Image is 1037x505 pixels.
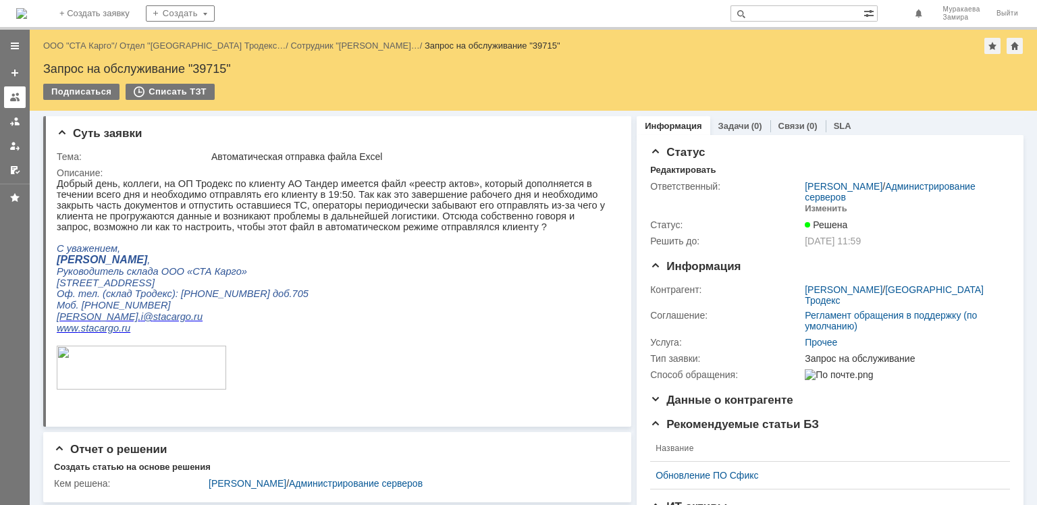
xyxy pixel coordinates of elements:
div: Автоматическая отправка файла Excel [211,151,612,162]
div: Создать [146,5,215,22]
div: Тип заявки: [650,353,802,364]
span: [DATE] 13:19 [233,24,277,32]
a: [PERSON_NAME] [805,284,882,295]
a: Регламент обращения в поддержку (по умолчанию) [805,310,977,331]
span: Суть заявки [57,127,142,140]
a: Администрирование серверов [289,478,423,489]
div: Способ обращения: [650,369,802,380]
a: Заявки на командах [4,86,26,108]
div: Создать статью на основе решения [54,462,211,473]
a: Прочее [805,337,837,348]
a: Сотрудник "[PERSON_NAME]… [290,41,419,51]
span: Рекомендуемые статьи БЗ [650,418,819,431]
div: Соглашение: [650,310,802,321]
span: . [134,133,137,144]
span: Статус [650,146,705,159]
a: Мои согласования [4,159,26,181]
span: stacargo [97,133,134,144]
div: / [119,41,291,51]
span: @ [86,133,97,144]
div: (0) [807,121,818,131]
a: ООО "СТА Карго" [43,41,115,51]
span: Данные о контрагенте [650,394,793,406]
div: Редактировать [650,165,716,176]
a: Связи [778,121,805,131]
span: . [62,144,65,155]
a: Администрирование серверов [805,181,976,203]
div: / [290,41,425,51]
img: logo [16,8,27,19]
div: Описание: [57,167,615,178]
span: Информация [650,260,741,273]
a: Информация [645,121,701,131]
div: Тема: [57,151,209,162]
span: [DATE] 11:59 [805,236,861,246]
div: / [209,478,612,489]
div: Сделать домашней страницей [1007,38,1023,54]
div: Услуга: [650,337,802,348]
span: i [84,133,86,144]
a: SLA [834,121,851,131]
div: Ответственный: [650,181,802,192]
span: Замира [942,14,980,22]
th: Название [650,435,999,462]
div: Запрос на обслуживание [805,353,1003,364]
span: stacargo [24,144,62,155]
a: Задачи [718,121,749,131]
div: Статус: [650,219,802,230]
span: Отчет о решении [54,443,167,456]
div: Добавить в избранное [984,38,1001,54]
a: Автоматическая отправка файла по расписанию - Windows 10 - Киберфорум [14,11,507,32]
div: Запрос на обслуживание "39715" [425,41,560,51]
span: . [82,133,84,144]
span: ru [65,144,74,155]
div: / [805,181,1003,203]
div: Запрос на обслуживание "39715" [43,62,1023,76]
span: Муракаева [942,5,980,14]
a: Заявки в моей ответственности [4,111,26,132]
a: Перейти на домашнюю страницу [16,8,27,19]
span: Решена [805,219,847,230]
a: [PERSON_NAME] [805,181,882,192]
a: Мои заявки [4,135,26,157]
div: / [805,284,1003,306]
span: Расширенный поиск [863,6,877,19]
div: Кем решена: [54,478,206,489]
span: . [22,144,24,155]
div: Контрагент: [650,284,802,295]
a: Отдел "[GEOGRAPHIC_DATA] Тродекс… [119,41,286,51]
div: Решить до: [650,236,802,246]
div: / [43,41,119,51]
a: [URL][DOMAIN_NAME] [148,11,248,22]
div: (0) [751,121,762,131]
div: Изменить [805,203,847,214]
a: Создать заявку [4,62,26,84]
a: [PERSON_NAME] [209,478,286,489]
a: Обновление ПО Сфикс [656,470,994,481]
img: По почте.png [805,369,873,380]
span: , [90,76,93,87]
a: [GEOGRAPHIC_DATA] Тродекс [805,284,984,306]
span: ru [137,133,146,144]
